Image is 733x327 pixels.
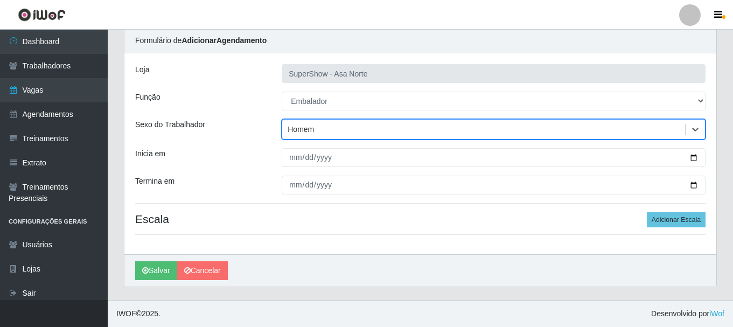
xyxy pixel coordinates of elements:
[18,8,66,22] img: CoreUI Logo
[135,119,205,130] label: Sexo do Trabalhador
[135,261,177,280] button: Salvar
[177,261,228,280] a: Cancelar
[116,309,136,318] span: IWOF
[282,176,706,194] input: 00/00/0000
[282,148,706,167] input: 00/00/0000
[651,308,724,319] span: Desenvolvido por
[709,309,724,318] a: iWof
[135,176,174,187] label: Termina em
[288,124,314,135] div: Homem
[124,29,716,53] div: Formulário de
[135,64,149,75] label: Loja
[135,148,165,159] label: Inicia em
[181,36,267,45] strong: Adicionar Agendamento
[116,308,160,319] span: © 2025 .
[647,212,706,227] button: Adicionar Escala
[135,212,706,226] h4: Escala
[135,92,160,103] label: Função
